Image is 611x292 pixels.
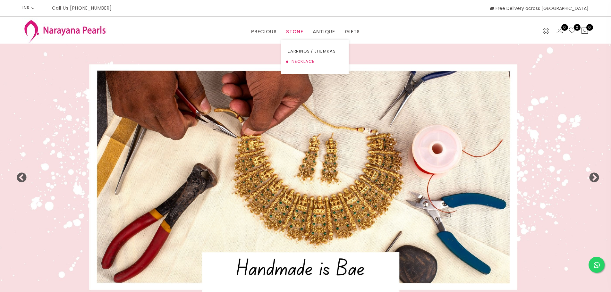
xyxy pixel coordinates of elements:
button: Next [589,172,595,179]
a: 0 [568,27,576,35]
p: Call Us [PHONE_NUMBER] [52,6,112,10]
span: 0 [561,24,568,31]
button: 0 [581,27,589,35]
a: GIFTS [345,27,360,37]
a: NECKLACE [288,56,342,67]
button: Previous [16,172,22,179]
span: 0 [574,24,581,31]
span: 0 [586,24,593,31]
a: STONE [286,27,303,37]
span: Free Delivery across [GEOGRAPHIC_DATA] [490,5,589,12]
a: 0 [556,27,564,35]
a: EARRINGS / JHUMKAS [288,46,342,56]
a: PRECIOUS [251,27,276,37]
a: ANTIQUE [313,27,335,37]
